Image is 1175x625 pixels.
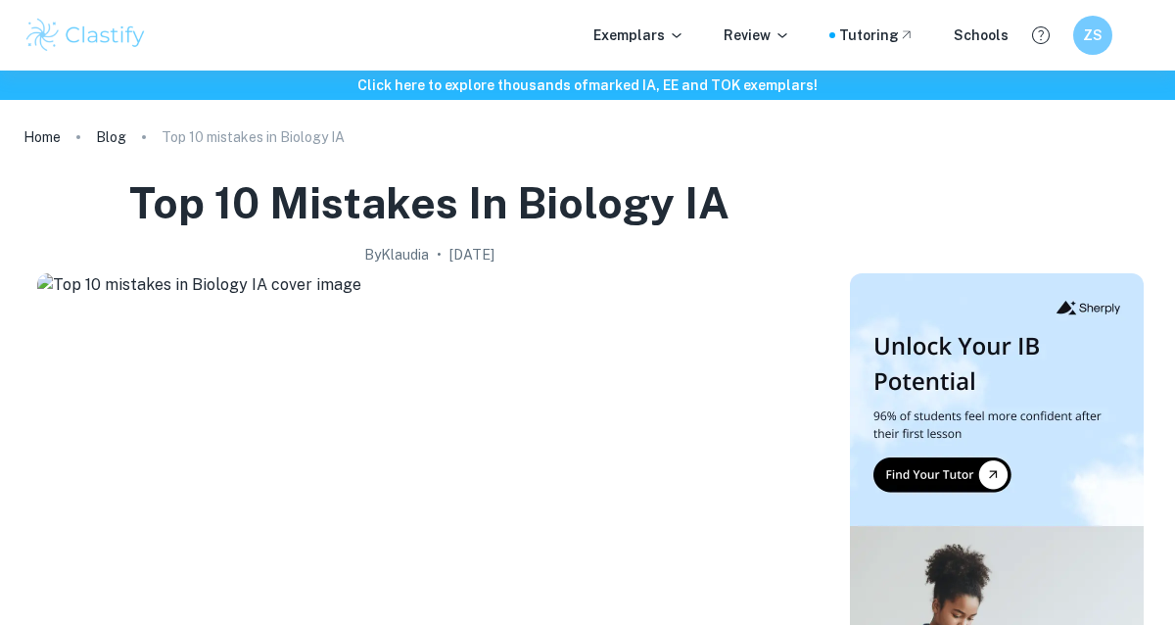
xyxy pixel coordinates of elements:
[162,126,345,148] p: Top 10 mistakes in Biology IA
[437,244,442,265] p: •
[364,244,429,265] h2: By Klaudia
[449,244,494,265] h2: [DATE]
[4,74,1171,96] h6: Click here to explore thousands of marked IA, EE and TOK exemplars !
[23,123,61,151] a: Home
[1082,24,1104,46] h6: ZS
[593,24,684,46] p: Exemplars
[839,24,915,46] a: Tutoring
[1073,16,1112,55] button: ZS
[1024,19,1057,52] button: Help and Feedback
[96,123,126,151] a: Blog
[724,24,790,46] p: Review
[129,174,729,232] h1: Top 10 mistakes in Biology IA
[954,24,1009,46] a: Schools
[23,16,148,55] img: Clastify logo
